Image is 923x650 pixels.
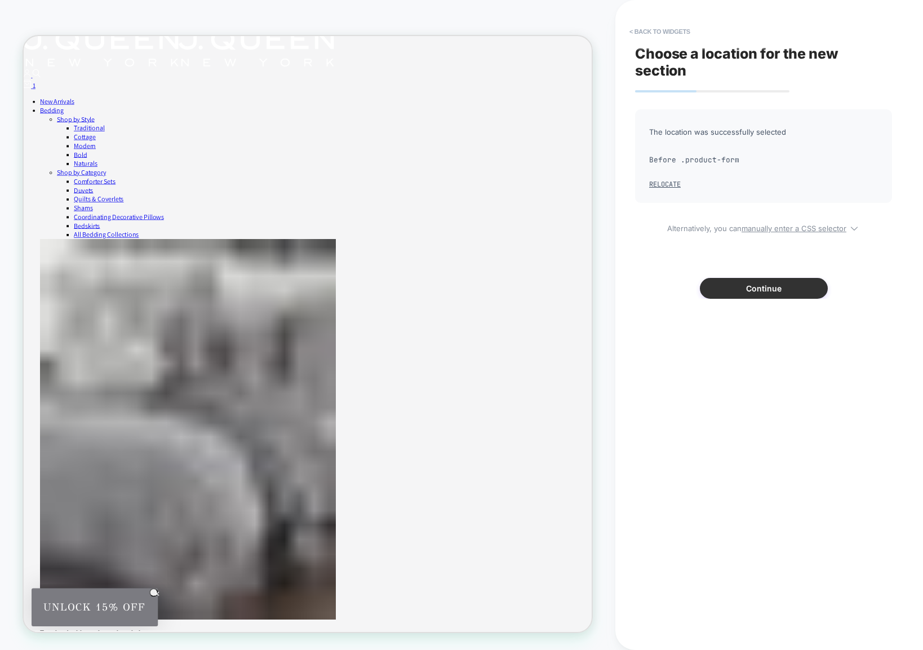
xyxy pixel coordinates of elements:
[635,45,838,79] span: Choose a location for the new section
[68,117,109,129] a: Traditional
[68,129,97,140] a: Cottage
[649,152,878,169] span: Before .product-form
[23,81,68,93] a: New Arrivals
[45,176,110,188] a: Shop by Category
[68,200,94,211] a: Duvets
[12,60,16,72] span: 1
[700,278,828,299] button: Continue
[624,23,696,41] button: < Back to widgets
[68,235,188,247] a: Coordinating Decorative Pillows
[68,164,99,176] a: Naturals
[649,180,681,189] button: Relocate
[68,259,154,271] a: All Bedding Collections
[23,93,54,105] a: Bedding
[68,140,97,152] a: Modern
[68,188,123,200] a: Comforter Sets
[45,105,95,117] a: Shop by Style
[68,211,134,223] a: Quilts & Coverlets
[742,224,846,233] u: manually enter a CSS selector
[649,123,878,140] span: The location was successfully selected
[68,247,103,259] a: Bedskirts
[68,152,85,164] a: Bold
[635,220,892,233] span: Alternatively, you can
[68,223,93,235] a: Shams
